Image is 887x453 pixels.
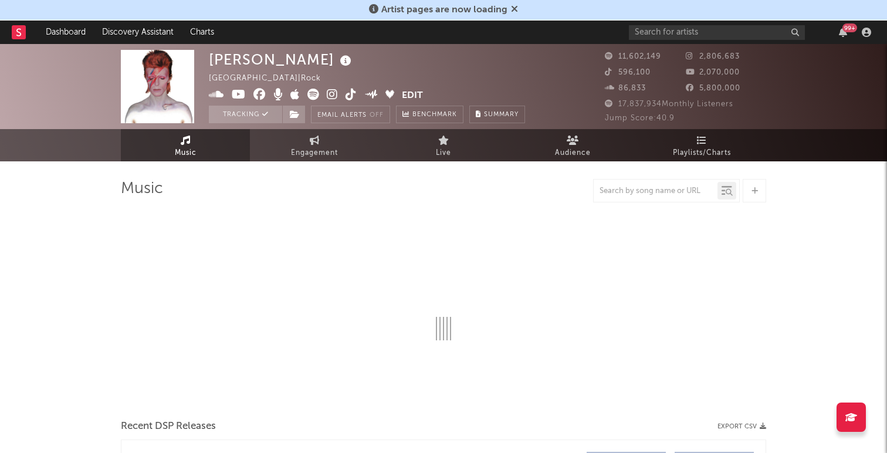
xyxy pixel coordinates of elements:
span: Summary [484,111,519,118]
span: Engagement [291,146,338,160]
a: Dashboard [38,21,94,44]
a: Charts [182,21,222,44]
span: Recent DSP Releases [121,420,216,434]
em: Off [370,112,384,119]
span: 5,800,000 [686,84,740,92]
a: Benchmark [396,106,463,123]
div: [GEOGRAPHIC_DATA] | Rock [209,72,334,86]
a: Audience [508,129,637,161]
span: Music [175,146,197,160]
input: Search by song name or URL [594,187,717,196]
a: Live [379,129,508,161]
span: Artist pages are now loading [381,5,507,15]
span: 2,806,683 [686,53,740,60]
div: [PERSON_NAME] [209,50,354,69]
span: Jump Score: 40.9 [605,114,675,122]
span: Playlists/Charts [673,146,731,160]
button: Edit [402,89,423,103]
span: 2,070,000 [686,69,740,76]
button: Tracking [209,106,282,123]
button: Summary [469,106,525,123]
a: Music [121,129,250,161]
span: 86,833 [605,84,646,92]
span: 596,100 [605,69,651,76]
div: 99 + [842,23,857,32]
button: Email AlertsOff [311,106,390,123]
span: Audience [555,146,591,160]
input: Search for artists [629,25,805,40]
a: Discovery Assistant [94,21,182,44]
span: Dismiss [511,5,518,15]
a: Engagement [250,129,379,161]
button: Export CSV [717,423,766,430]
span: 17,837,934 Monthly Listeners [605,100,733,108]
span: 11,602,149 [605,53,661,60]
a: Playlists/Charts [637,129,766,161]
button: 99+ [839,28,847,37]
span: Live [436,146,451,160]
span: Benchmark [412,108,457,122]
